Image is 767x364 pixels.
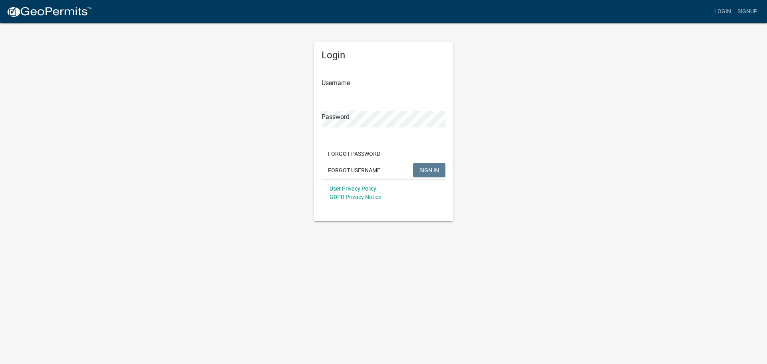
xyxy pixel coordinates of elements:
span: SIGN IN [419,167,439,173]
a: Signup [734,4,761,19]
a: User Privacy Policy [330,185,376,192]
h5: Login [322,50,445,61]
button: Forgot Password [322,147,387,161]
button: Forgot Username [322,163,387,177]
button: SIGN IN [413,163,445,177]
a: GDPR Privacy Notice [330,194,381,200]
a: Login [711,4,734,19]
